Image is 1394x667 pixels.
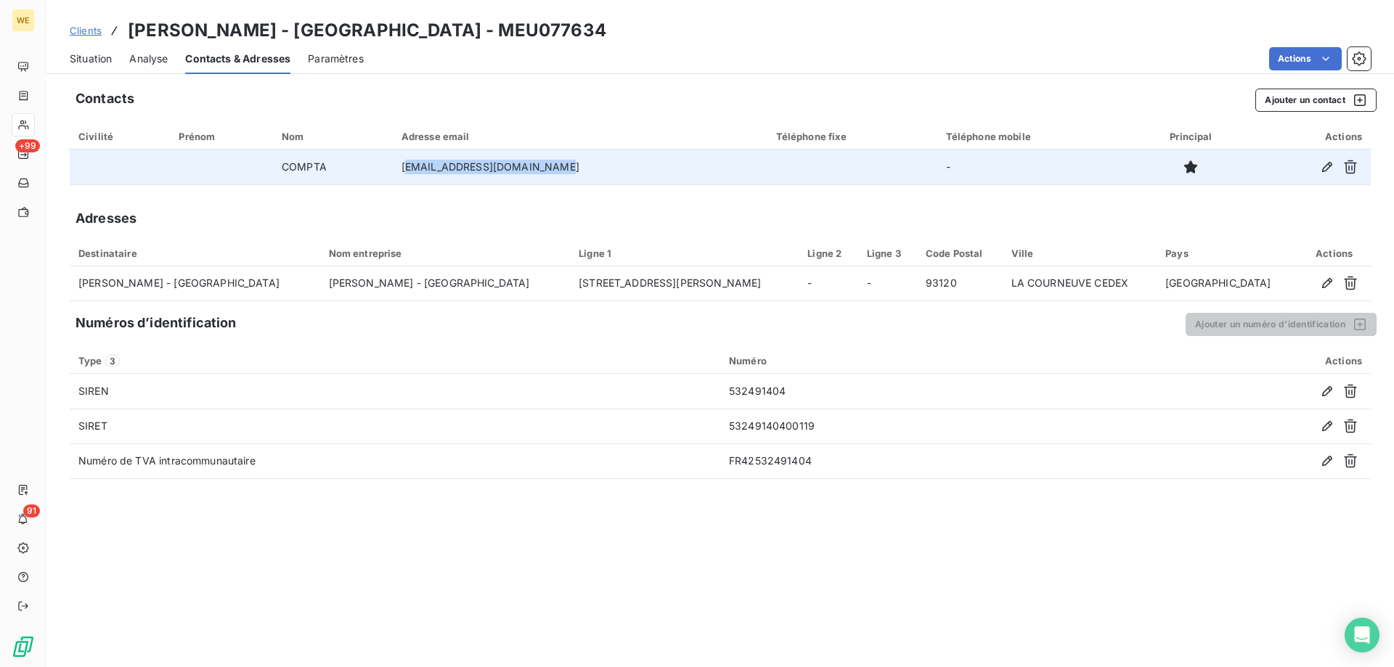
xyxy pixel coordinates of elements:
[720,409,1122,443] td: 53249140400119
[807,247,849,259] div: Ligne 2
[70,409,720,443] td: SIRET
[78,131,161,142] div: Civilité
[320,266,571,301] td: [PERSON_NAME] - [GEOGRAPHIC_DATA]
[70,443,720,478] td: Numéro de TVA intracommunautaire
[185,52,290,66] span: Contacts & Adresses
[926,247,994,259] div: Code Postal
[729,355,1113,367] div: Numéro
[76,89,134,109] h5: Contacts
[393,150,767,184] td: [EMAIL_ADDRESS][DOMAIN_NAME]
[129,52,168,66] span: Analyse
[867,247,908,259] div: Ligne 3
[329,247,562,259] div: Nom entreprise
[402,131,759,142] div: Adresse email
[1130,355,1362,367] div: Actions
[1157,266,1297,301] td: [GEOGRAPHIC_DATA]
[917,266,1003,301] td: 93120
[1142,131,1239,142] div: Principal
[858,266,917,301] td: -
[1345,618,1379,652] div: Open Intercom Messenger
[1306,247,1362,259] div: Actions
[105,354,120,367] span: 3
[76,313,237,333] h5: Numéros d’identification
[15,139,40,152] span: +99
[1011,247,1149,259] div: Ville
[1186,313,1377,336] button: Ajouter un numéro d’identification
[12,9,35,32] div: WE
[70,23,102,38] a: Clients
[70,25,102,36] span: Clients
[946,131,1125,142] div: Téléphone mobile
[12,635,35,658] img: Logo LeanPay
[937,150,1134,184] td: -
[799,266,857,301] td: -
[570,266,799,301] td: [STREET_ADDRESS][PERSON_NAME]
[282,131,384,142] div: Nom
[1255,89,1377,112] button: Ajouter un contact
[1165,247,1289,259] div: Pays
[308,52,364,66] span: Paramètres
[70,374,720,409] td: SIREN
[776,131,929,142] div: Téléphone fixe
[78,247,311,259] div: Destinataire
[273,150,393,184] td: COMPTA
[78,354,712,367] div: Type
[720,443,1122,478] td: FR42532491404
[128,17,606,44] h3: [PERSON_NAME] - [GEOGRAPHIC_DATA] - MEU077634
[579,247,790,259] div: Ligne 1
[1257,131,1362,142] div: Actions
[23,504,40,517] span: 91
[720,374,1122,409] td: 532491404
[1269,47,1342,70] button: Actions
[70,266,320,301] td: [PERSON_NAME] - [GEOGRAPHIC_DATA]
[70,52,112,66] span: Situation
[179,131,264,142] div: Prénom
[76,208,136,229] h5: Adresses
[1003,266,1157,301] td: LA COURNEUVE CEDEX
